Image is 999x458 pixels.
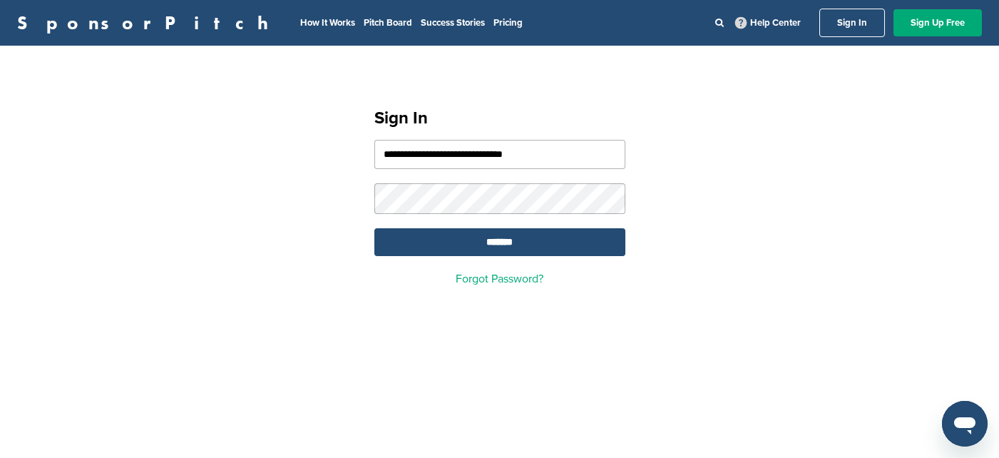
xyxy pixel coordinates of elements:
a: Help Center [732,14,804,31]
a: Pricing [493,17,523,29]
iframe: Button to launch messaging window [942,401,988,447]
h1: Sign In [374,106,625,131]
a: Sign Up Free [893,9,982,36]
a: Success Stories [421,17,485,29]
a: How It Works [300,17,355,29]
a: Pitch Board [364,17,412,29]
a: SponsorPitch [17,14,277,32]
a: Forgot Password? [456,272,543,286]
a: Sign In [819,9,885,37]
